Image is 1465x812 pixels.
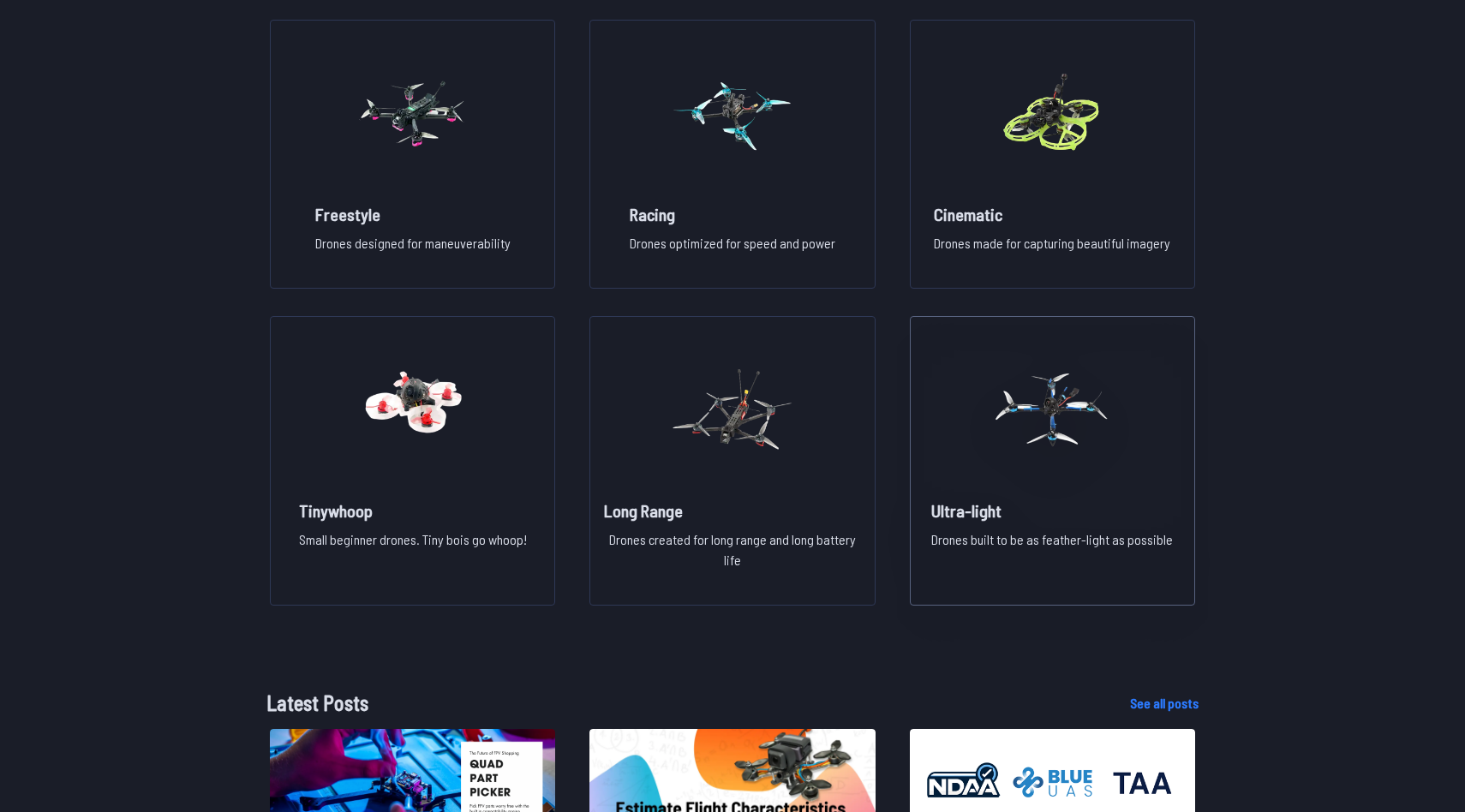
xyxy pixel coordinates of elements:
[671,38,794,188] img: image of category
[604,499,860,522] h2: Long Range
[934,233,1170,267] p: Drones made for capturing beautiful imagery
[270,316,555,606] a: image of categoryTinywhoopSmall beginner drones. Tiny bois go whoop!
[351,334,475,485] img: image of category
[630,202,835,226] h2: Racing
[589,20,875,289] a: image of categoryRacingDrones optimized for speed and power
[910,316,1195,606] a: image of categoryUltra-lightDrones built to be as feather-light as possible
[671,334,794,485] img: image of category
[270,20,555,289] a: image of categoryFreestyleDrones designed for maneuverability
[1130,693,1199,713] a: See all posts
[990,334,1114,485] img: image of category
[351,38,475,188] img: image of category
[990,38,1114,188] img: image of category
[299,529,527,584] p: Small beginner drones. Tiny bois go whoop!
[934,202,1170,226] h2: Cinematic
[604,529,860,584] p: Drones created for long range and long battery life
[266,688,1103,719] h1: Latest Posts
[299,499,527,522] h2: Tinywhoop
[931,529,1173,584] p: Drones built to be as feather-light as possible
[630,233,835,267] p: Drones optimized for speed and power
[931,499,1173,522] h2: Ultra-light
[910,20,1195,289] a: image of categoryCinematicDrones made for capturing beautiful imagery
[315,202,511,226] h2: Freestyle
[315,233,511,267] p: Drones designed for maneuverability
[589,316,875,606] a: image of categoryLong RangeDrones created for long range and long battery life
